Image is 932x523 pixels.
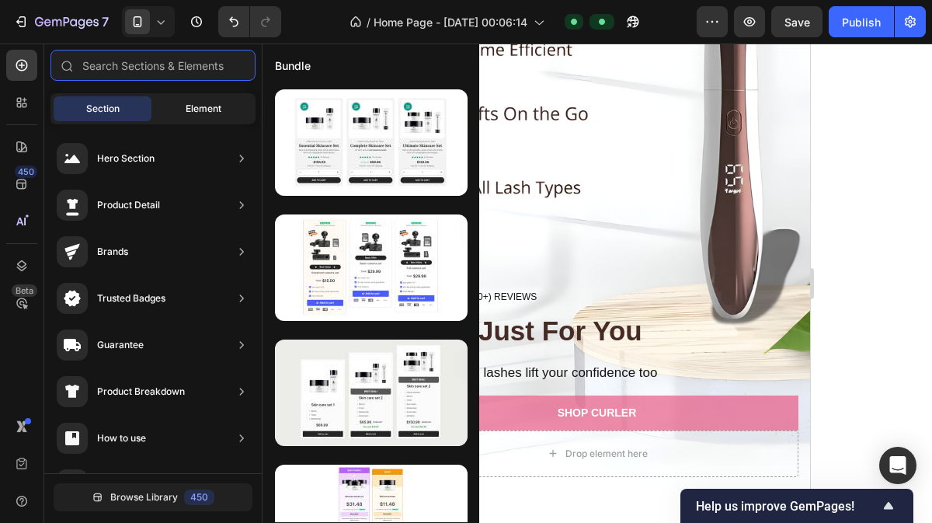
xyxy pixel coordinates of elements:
p: 7 [102,12,109,31]
div: Product Detail [97,197,160,213]
button: 7 [6,6,116,37]
button: Show survey - Help us improve GemPages! [696,497,898,515]
div: Hero Section [97,151,155,166]
span: Home Page - [DATE] 00:06:14 [374,14,527,30]
div: Brands [97,244,128,260]
div: Open Intercom Messenger [879,447,916,484]
button: Save [771,6,822,37]
div: Product Breakdown [97,384,185,399]
input: Search Sections & Elements [50,50,256,81]
span: Save [784,16,810,29]
button: Publish [829,6,894,37]
span: Help us improve GemPages! [696,499,879,514]
div: 450 [184,490,214,505]
button: Browse Library450 [54,483,252,511]
div: Beta [12,284,37,297]
div: Publish [842,14,881,30]
span: / [367,14,370,30]
div: Trusted Badges [97,291,165,306]
div: Undo/Redo [218,6,281,37]
iframe: Design area [384,44,810,523]
span: Section [86,102,120,116]
span: Element [186,102,221,116]
div: How to use [97,431,146,446]
span: Browse Library [110,490,178,504]
div: Guarantee [97,337,144,353]
div: 450 [15,166,37,178]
